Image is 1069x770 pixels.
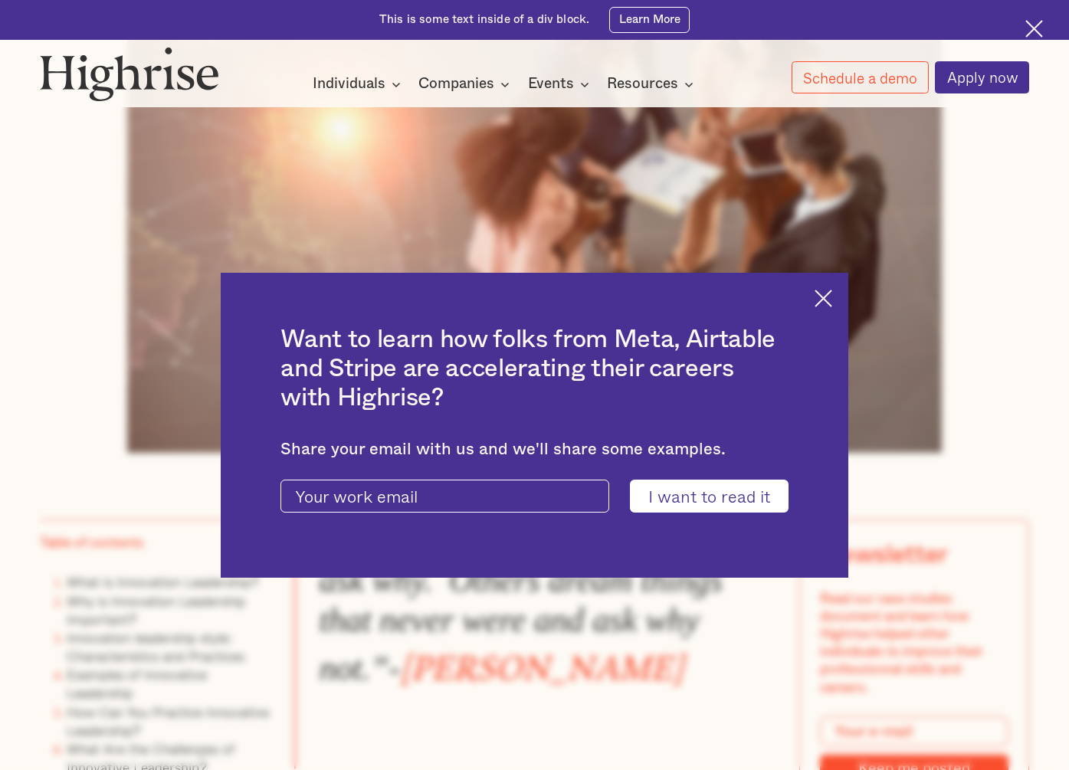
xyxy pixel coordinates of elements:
img: Cross icon [815,290,832,307]
div: Resources [607,75,698,93]
form: current-ascender-blog-article-modal-form [280,480,789,513]
div: Companies [418,75,494,93]
div: This is some text inside of a div block. [379,12,589,28]
a: Apply now [935,61,1028,94]
input: Your work email [280,480,609,513]
img: Highrise logo [40,47,218,101]
div: Events [528,75,594,93]
div: Individuals [313,75,385,93]
div: Resources [607,75,678,93]
a: Schedule a demo [792,61,928,93]
a: Learn More [609,7,690,33]
div: Individuals [313,75,405,93]
div: Companies [418,75,514,93]
input: I want to read it [630,480,789,513]
img: Cross icon [1025,20,1043,38]
div: Events [528,75,574,93]
h2: Want to learn how folks from Meta, Airtable and Stripe are accelerating their careers with Highrise? [280,326,789,413]
div: Share your email with us and we'll share some examples. [280,440,789,460]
